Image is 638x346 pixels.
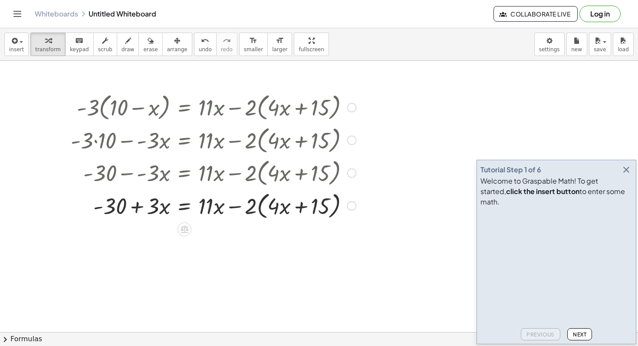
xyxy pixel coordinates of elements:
[244,46,263,53] span: smaller
[299,46,324,53] span: fullscreen
[162,33,192,56] button: arrange
[613,33,634,56] button: load
[594,46,606,53] span: save
[122,46,135,53] span: draw
[65,33,94,56] button: keyboardkeypad
[178,222,191,236] div: Apply the same math to both sides of the equation
[579,6,621,22] button: Log in
[249,36,257,46] i: format_size
[539,46,560,53] span: settings
[276,36,284,46] i: format_size
[618,46,629,53] span: load
[216,33,237,56] button: redoredo
[4,33,29,56] button: insert
[117,33,139,56] button: draw
[138,33,162,56] button: erase
[30,33,66,56] button: transform
[35,10,78,18] a: Whiteboards
[93,33,117,56] button: scrub
[272,46,287,53] span: larger
[199,46,212,53] span: undo
[534,33,565,56] button: settings
[221,46,233,53] span: redo
[589,33,611,56] button: save
[201,36,209,46] i: undo
[493,6,578,22] button: Collaborate Live
[167,46,187,53] span: arrange
[480,165,541,175] div: Tutorial Step 1 of 6
[35,46,61,53] span: transform
[571,46,582,53] span: new
[294,33,329,56] button: fullscreen
[98,46,112,53] span: scrub
[10,7,24,21] button: Toggle navigation
[239,33,268,56] button: format_sizesmaller
[75,36,83,46] i: keyboard
[566,33,587,56] button: new
[506,187,579,196] b: click the insert button
[567,328,592,340] button: Next
[223,36,231,46] i: redo
[573,331,586,338] span: Next
[70,46,89,53] span: keypad
[194,33,217,56] button: undoundo
[501,10,570,18] span: Collaborate Live
[267,33,292,56] button: format_sizelarger
[480,176,632,207] div: Welcome to Graspable Math! To get started, to enter some math.
[143,46,158,53] span: erase
[9,46,24,53] span: insert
